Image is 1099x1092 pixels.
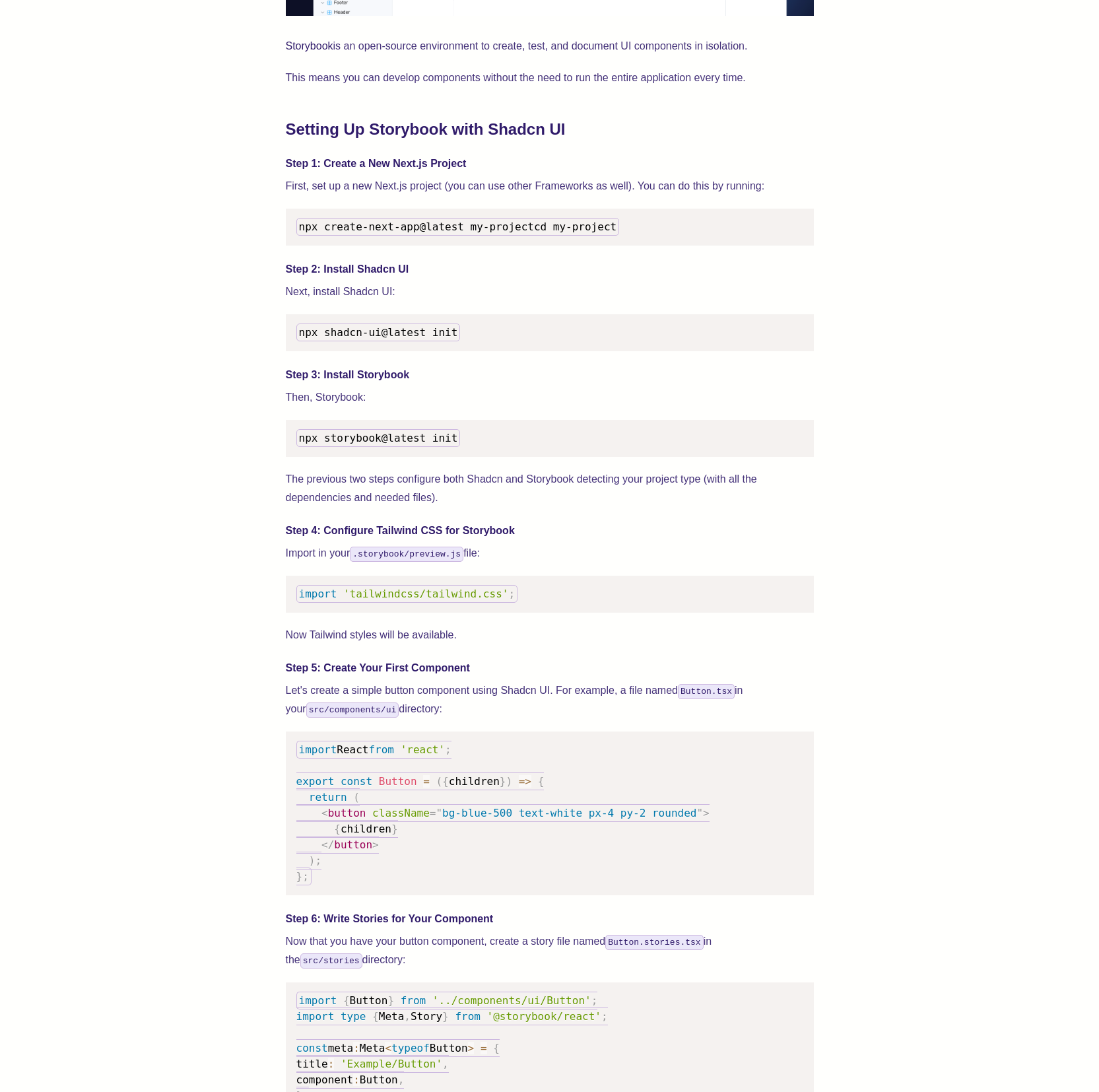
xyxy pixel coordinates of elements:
span: children [449,775,500,788]
span: , [404,1010,411,1023]
span: Button [360,1074,398,1086]
p: This means you can develop components without the need to run the entire application every time. [286,69,814,87]
span: { [538,775,545,788]
span: className [372,807,430,819]
span: 'react' [401,743,445,756]
span: Button [430,1042,468,1054]
span: title [296,1058,328,1070]
span: return [309,791,347,803]
span: ( [353,791,360,803]
span: from [368,743,394,756]
p: Let's create a simple button component using Shadcn UI. For example, a file named in your directory: [286,681,814,718]
span: bg-blue-500 text-white px-4 py-2 rounded [442,807,696,819]
code: src/stories [300,953,362,969]
a: Storybook [286,40,333,51]
span: : [353,1042,360,1054]
span: , [442,1058,449,1070]
span: npx create-next-app@latest my-project [299,221,534,233]
p: Then, Storybook: [286,388,814,407]
span: } [442,1010,449,1023]
h4: Step 3: Install Storybook [286,367,814,383]
span: ) [506,775,512,788]
span: ; [601,1010,608,1023]
span: children [341,823,391,835]
span: < [385,1042,391,1054]
span: { [372,1010,379,1023]
h4: Step 2: Install Shadcn UI [286,261,814,277]
span: ; [302,870,309,883]
span: => [519,775,531,788]
span: < [321,807,328,819]
h2: Setting Up Storybook with Shadcn UI [286,119,814,140]
span: : [353,1074,360,1086]
p: Now that you have your button component, create a story file named in the directory: [286,932,814,969]
span: Story [411,1010,442,1023]
code: .storybook/preview.js [350,547,463,562]
span: import [299,588,337,600]
h4: Step 1: Create a New Next.js Project [286,156,814,172]
span: ; [591,994,598,1007]
span: type [341,1010,366,1023]
span: from [401,994,426,1007]
span: const [341,775,372,788]
span: = [423,775,430,788]
span: ; [508,588,515,600]
span: = [481,1042,487,1054]
span: { [334,823,341,835]
p: Next, install Shadcn UI: [286,283,814,301]
span: { [442,775,449,788]
span: ; [445,743,451,756]
span: { [343,994,350,1007]
span: </ [321,838,334,851]
span: ) [309,854,316,867]
span: from [455,1010,481,1023]
p: is an open-source environment to create, test, and document UI components in isolation. [286,37,814,55]
span: } [500,775,506,788]
span: meta [328,1042,354,1054]
span: } [296,870,303,883]
span: ( [436,775,442,788]
span: Meta [360,1042,385,1054]
span: button [334,838,372,851]
p: Import in your file: [286,544,814,563]
span: { [493,1042,500,1054]
h4: Step 4: Configure Tailwind CSS for Storybook [286,523,814,539]
span: , [398,1074,405,1086]
h4: Step 5: Create Your First Component [286,660,814,676]
h4: Step 6: Write Stories for Your Component [286,911,814,927]
span: : [328,1058,335,1070]
span: typeof [391,1042,430,1054]
span: } [387,994,394,1007]
span: const [296,1042,328,1054]
span: " [436,807,442,819]
span: export [296,775,335,788]
p: The previous two steps configure both Shadcn and Storybook detecting your project type (with all ... [286,470,814,507]
span: npx storybook@latest init [299,432,458,444]
span: } [391,823,398,835]
span: button [328,807,366,819]
span: '@storybook/react' [487,1010,601,1023]
span: > [468,1042,475,1054]
span: = [430,807,436,819]
span: import [296,1010,335,1023]
code: src/components/ui [306,702,399,718]
span: import [299,743,337,756]
span: > [372,838,379,851]
span: > [703,807,710,819]
span: component [296,1074,354,1086]
code: Button.tsx [678,684,735,699]
span: React [337,743,368,756]
p: Now Tailwind styles will be available. [286,626,814,644]
code: cd my-project [296,218,620,236]
span: Button [379,775,417,788]
span: 'tailwindcss/tailwind.css' [343,588,508,600]
span: '../components/ui/Button' [432,994,591,1007]
span: ; [315,854,321,867]
code: Button.stories.tsx [605,935,703,950]
span: Button [350,994,388,1007]
span: 'Example/Button' [341,1058,442,1070]
span: import [299,994,337,1007]
span: " [696,807,703,819]
span: npx shadcn-ui@latest init [299,326,458,339]
p: First, set up a new Next.js project (you can use other Frameworks as well). You can do this by ru... [286,177,814,195]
